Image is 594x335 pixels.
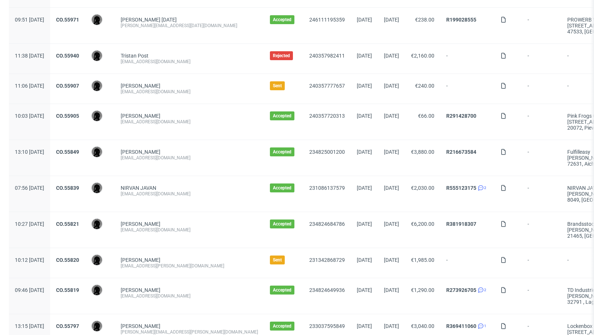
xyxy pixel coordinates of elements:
span: - [528,53,555,65]
div: [EMAIL_ADDRESS][DOMAIN_NAME] [121,89,258,95]
span: €66.00 [418,113,434,119]
a: 240357777657 [309,83,345,89]
span: [DATE] [384,221,399,227]
div: [EMAIL_ADDRESS][DOMAIN_NAME] [121,59,258,65]
a: 240357982411 [309,53,345,59]
span: [DATE] [384,257,399,263]
span: Sent [273,83,282,89]
a: [PERSON_NAME] [121,113,160,119]
a: [PERSON_NAME] [121,83,160,89]
div: [EMAIL_ADDRESS][DOMAIN_NAME] [121,155,258,161]
span: Accepted [273,185,291,191]
span: €2,160.00 [411,53,434,59]
span: - [528,185,555,203]
span: [DATE] [357,257,372,263]
span: €6,200.00 [411,221,434,227]
img: Dawid Urbanowicz [92,111,102,121]
span: 10:27 [DATE] [15,221,44,227]
a: CO.55839 [56,185,79,191]
img: Dawid Urbanowicz [92,14,102,25]
span: [DATE] [357,287,372,293]
a: 246111195359 [309,17,345,23]
img: Dawid Urbanowicz [92,321,102,331]
span: - [528,149,555,167]
span: [DATE] [357,221,372,227]
span: [DATE] [384,287,399,293]
span: 09:46 [DATE] [15,287,44,293]
span: 07:56 [DATE] [15,185,44,191]
div: [PERSON_NAME][EMAIL_ADDRESS][DATE][DOMAIN_NAME] [121,23,258,29]
span: - [528,113,555,131]
span: [DATE] [384,185,399,191]
a: CO.55971 [56,17,79,23]
span: [DATE] [357,185,372,191]
span: [DATE] [357,323,372,329]
span: €3,880.00 [411,149,434,155]
span: - [528,17,555,35]
span: [DATE] [384,83,399,89]
img: Dawid Urbanowicz [92,219,102,229]
a: R555123175 [446,185,476,191]
span: [DATE] [384,53,399,59]
a: R369411060 [446,323,476,329]
span: [DATE] [357,83,372,89]
span: 10:12 [DATE] [15,257,44,263]
span: €240.00 [415,83,434,89]
img: Dawid Urbanowicz [92,255,102,265]
span: 13:15 [DATE] [15,323,44,329]
a: CO.55907 [56,83,79,89]
span: - [528,257,555,269]
a: [PERSON_NAME] [121,287,160,293]
div: [PERSON_NAME][EMAIL_ADDRESS][PERSON_NAME][DOMAIN_NAME] [121,329,258,335]
span: €2,030.00 [411,185,434,191]
img: Dawid Urbanowicz [92,51,102,61]
span: Accepted [273,287,291,293]
a: CO.55849 [56,149,79,155]
span: €1,290.00 [411,287,434,293]
img: Dawid Urbanowicz [92,147,102,157]
a: CO.55821 [56,221,79,227]
span: 1 [484,323,486,329]
a: R291428700 [446,113,476,119]
img: Dawid Urbanowicz [92,81,102,91]
img: Dawid Urbanowicz [92,183,102,193]
div: [EMAIL_ADDRESS][DOMAIN_NAME] [121,227,258,233]
span: Rejected [273,53,290,59]
span: 2 [484,185,486,191]
img: Dawid Urbanowicz [92,285,102,295]
a: 231086137579 [309,185,345,191]
a: [PERSON_NAME] [DATE] [121,17,177,23]
span: [DATE] [384,323,399,329]
a: R216673584 [446,149,476,155]
a: R273926705 [446,287,476,293]
div: [EMAIL_ADDRESS][DOMAIN_NAME] [121,119,258,125]
span: 2 [484,287,486,293]
a: CO.55940 [56,53,79,59]
a: CO.55797 [56,323,79,329]
a: [PERSON_NAME] [121,221,160,227]
span: - [528,287,555,305]
a: 234824649936 [309,287,345,293]
a: 2 [476,185,486,191]
span: 09:51 [DATE] [15,17,44,23]
a: NIRVAN JAVAN [121,185,156,191]
a: R199028555 [446,17,476,23]
span: Sent [273,257,282,263]
a: 233037595849 [309,323,345,329]
span: Accepted [273,323,291,329]
span: 11:06 [DATE] [15,83,44,89]
span: [DATE] [384,113,399,119]
div: [EMAIL_ADDRESS][DOMAIN_NAME] [121,191,258,197]
a: 231342868729 [309,257,345,263]
a: [PERSON_NAME] [121,257,160,263]
div: [EMAIL_ADDRESS][PERSON_NAME][DOMAIN_NAME] [121,263,258,269]
a: 1 [476,323,486,329]
div: [EMAIL_ADDRESS][DOMAIN_NAME] [121,293,258,299]
span: - [446,53,489,65]
span: Accepted [273,221,291,227]
a: CO.55819 [56,287,79,293]
a: R381918307 [446,221,476,227]
span: [DATE] [357,113,372,119]
span: Accepted [273,149,291,155]
span: [DATE] [384,149,399,155]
